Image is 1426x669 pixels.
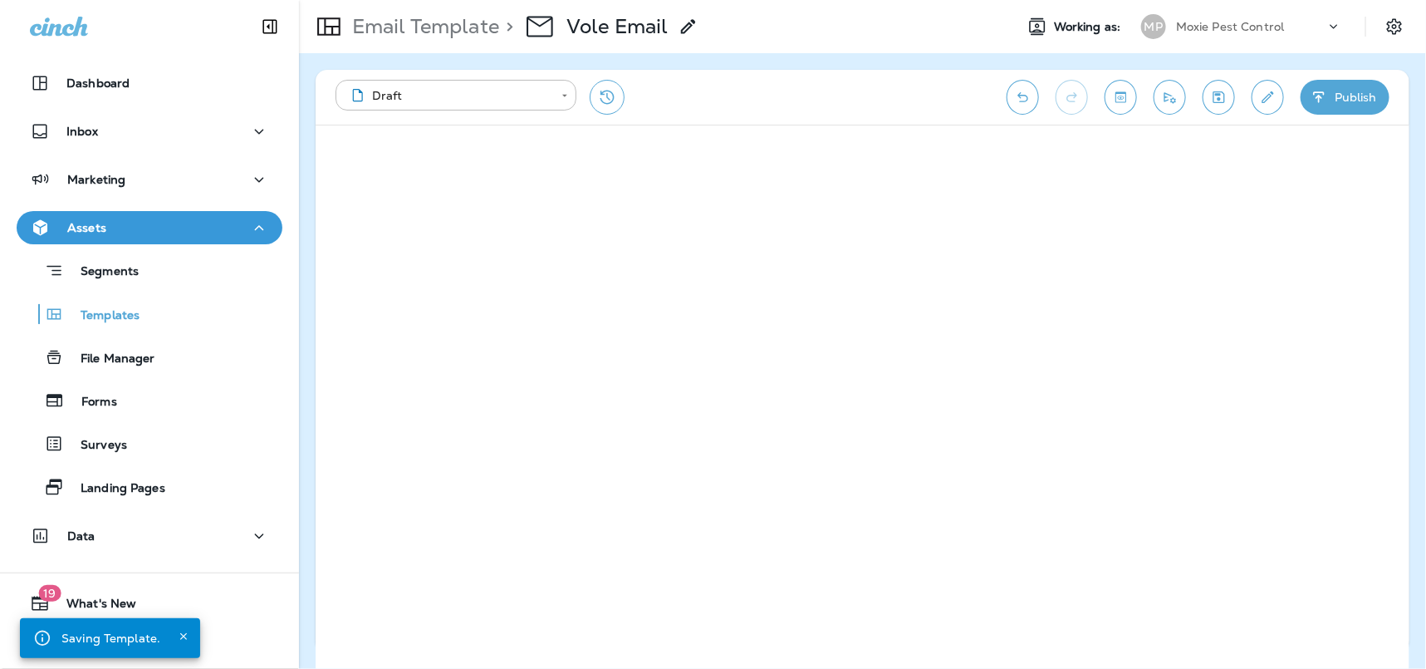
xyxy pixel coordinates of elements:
p: Data [67,529,96,543]
div: Draft [347,87,550,104]
p: Forms [65,395,117,411]
button: Assets [17,211,282,244]
button: Support [17,627,282,660]
button: Save [1203,80,1235,115]
button: Settings [1379,12,1409,42]
button: Edit details [1252,80,1284,115]
p: Moxie Pest Control [1176,20,1285,33]
button: Data [17,519,282,553]
button: Close [174,627,194,647]
button: Surveys [17,426,282,461]
button: Inbox [17,115,282,148]
p: Email Template [345,14,499,39]
p: Templates [64,308,140,324]
div: Saving Template. [61,623,160,653]
p: Inbox [66,125,98,138]
button: Send test email [1154,80,1186,115]
button: Dashboard [17,66,282,100]
p: Landing Pages [64,481,165,497]
p: > [499,14,513,39]
button: Restore from previous version [590,80,625,115]
p: Surveys [64,438,127,454]
p: Vole Email [566,14,668,39]
p: Segments [64,264,139,281]
p: File Manager [64,352,155,367]
p: Dashboard [66,76,130,90]
button: Templates [17,297,282,332]
span: 19 [38,585,61,602]
button: Collapse Sidebar [247,10,293,43]
span: What's New [50,597,136,617]
button: Marketing [17,163,282,196]
button: 19What's New [17,587,282,620]
button: Undo [1007,80,1039,115]
button: Landing Pages [17,470,282,504]
button: Forms [17,383,282,418]
button: Segments [17,253,282,288]
p: Marketing [67,173,125,186]
span: Working as: [1054,20,1125,34]
button: Toggle preview [1105,80,1137,115]
button: File Manager [17,340,282,375]
p: Assets [67,221,106,234]
div: MP [1141,14,1166,39]
button: Publish [1301,80,1389,115]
